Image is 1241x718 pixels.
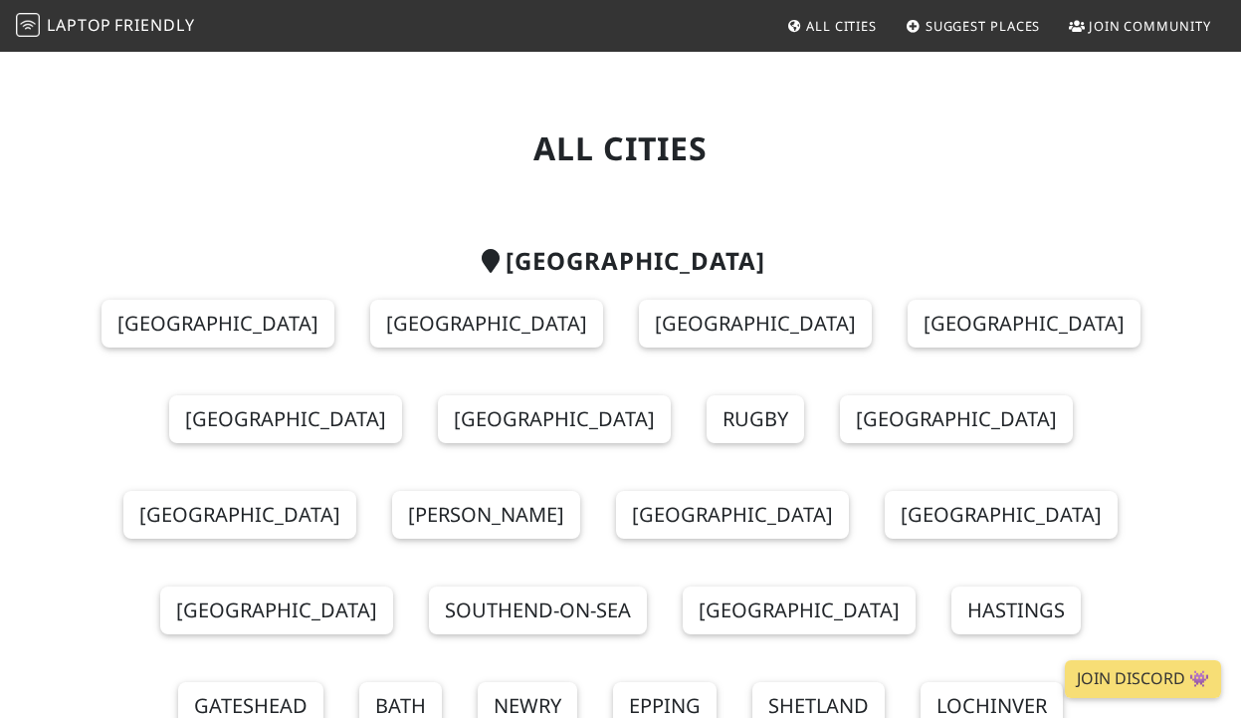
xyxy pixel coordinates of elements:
[429,587,647,634] a: Southend-on-Sea
[392,491,580,539] a: [PERSON_NAME]
[926,17,1041,35] span: Suggest Places
[806,17,877,35] span: All Cities
[66,129,1176,167] h1: All Cities
[683,587,916,634] a: [GEOGRAPHIC_DATA]
[160,587,393,634] a: [GEOGRAPHIC_DATA]
[840,395,1073,443] a: [GEOGRAPHIC_DATA]
[16,9,195,44] a: LaptopFriendly LaptopFriendly
[438,395,671,443] a: [GEOGRAPHIC_DATA]
[1065,660,1221,698] a: Join Discord 👾
[47,14,111,36] span: Laptop
[16,13,40,37] img: LaptopFriendly
[885,491,1118,539] a: [GEOGRAPHIC_DATA]
[908,300,1140,348] a: [GEOGRAPHIC_DATA]
[123,491,356,539] a: [GEOGRAPHIC_DATA]
[639,300,872,348] a: [GEOGRAPHIC_DATA]
[898,8,1049,44] a: Suggest Places
[102,300,334,348] a: [GEOGRAPHIC_DATA]
[616,491,849,539] a: [GEOGRAPHIC_DATA]
[707,395,804,443] a: Rugby
[1061,8,1219,44] a: Join Community
[169,395,402,443] a: [GEOGRAPHIC_DATA]
[778,8,885,44] a: All Cities
[370,300,603,348] a: [GEOGRAPHIC_DATA]
[66,247,1176,276] h2: [GEOGRAPHIC_DATA]
[1089,17,1211,35] span: Join Community
[114,14,194,36] span: Friendly
[951,587,1081,634] a: Hastings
